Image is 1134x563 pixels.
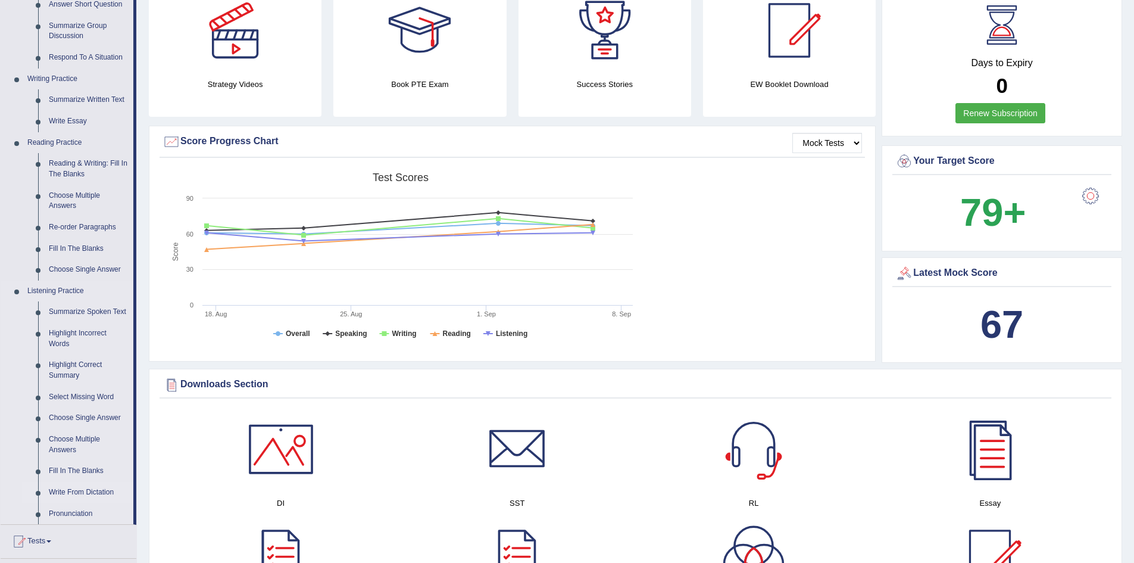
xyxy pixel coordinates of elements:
tspan: 1. Sep [477,310,496,318]
h4: RL [642,497,866,509]
div: Your Target Score [895,153,1108,170]
a: Choose Multiple Answers [43,185,133,217]
a: Choose Multiple Answers [43,429,133,461]
a: Fill In The Blanks [43,461,133,482]
tspan: Speaking [335,329,367,338]
a: Write Essay [43,111,133,132]
tspan: 18. Aug [205,310,227,318]
b: 0 [996,74,1007,97]
h4: SST [405,497,629,509]
a: Write From Dictation [43,482,133,503]
h4: Essay [878,497,1102,509]
div: Score Progress Chart [163,133,862,151]
a: Highlight Incorrect Words [43,323,133,354]
a: Reading & Writing: Fill In The Blanks [43,153,133,185]
text: 60 [186,231,193,238]
text: 30 [186,266,193,273]
text: 90 [186,195,193,202]
a: Listening Practice [22,281,133,302]
tspan: 8. Sep [612,310,631,318]
tspan: Overall [286,329,310,338]
tspan: Test scores [373,172,429,183]
h4: Book PTE Exam [333,78,506,91]
a: Select Missing Word [43,387,133,408]
a: Pronunciation [43,503,133,525]
a: Renew Subscription [955,103,1045,123]
text: 0 [190,301,193,309]
a: Reading Practice [22,132,133,154]
a: Summarize Spoken Text [43,301,133,323]
tspan: Listening [496,329,527,338]
tspan: Reading [443,329,471,338]
a: Re-order Paragraphs [43,217,133,238]
div: Latest Mock Score [895,265,1108,282]
a: Writing Practice [22,69,133,90]
a: Tests [1,525,136,555]
h4: EW Booklet Download [703,78,876,91]
a: Highlight Correct Summary [43,354,133,386]
tspan: Score [171,242,180,262]
a: Summarize Group Discussion [43,15,133,47]
a: Choose Single Answer [43,259,133,281]
a: Respond To A Situation [43,47,133,69]
h4: Success Stories [518,78,691,91]
div: Downloads Section [163,376,1108,394]
b: 67 [980,303,1023,346]
h4: DI [168,497,393,509]
a: Fill In The Blanks [43,238,133,260]
h4: Days to Expiry [895,58,1108,69]
a: Summarize Written Text [43,89,133,111]
b: 79+ [960,191,1026,234]
tspan: 25. Aug [340,310,362,318]
h4: Strategy Videos [149,78,321,91]
tspan: Writing [392,329,416,338]
a: Choose Single Answer [43,408,133,429]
